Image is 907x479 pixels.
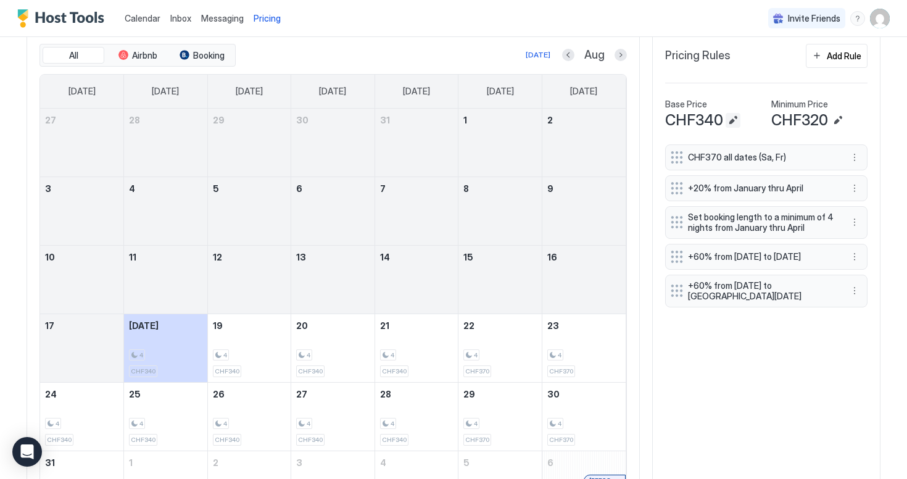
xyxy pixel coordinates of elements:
td: August 25, 2025 [124,382,208,451]
td: August 14, 2025 [375,245,458,314]
span: 4 [139,351,143,359]
span: +60% from [DATE] to [DATE] [688,251,835,262]
a: August 16, 2025 [542,246,626,269]
span: [DATE] [570,86,597,97]
a: August 25, 2025 [124,383,207,406]
a: August 15, 2025 [458,246,542,269]
a: August 18, 2025 [124,314,207,337]
a: August 12, 2025 [208,246,291,269]
button: Next month [615,49,627,61]
button: More options [847,215,862,230]
span: CHF370 [549,436,573,444]
span: 4 [307,351,310,359]
a: August 30, 2025 [542,383,626,406]
span: Inbox [170,13,191,23]
td: August 24, 2025 [40,382,124,451]
a: August 21, 2025 [375,314,458,337]
button: Booking [171,47,233,64]
span: 31 [45,457,55,468]
a: September 4, 2025 [375,451,458,474]
span: Aug [584,48,605,62]
button: More options [847,150,862,165]
span: CHF340 [131,436,155,444]
td: July 31, 2025 [375,109,458,177]
span: 29 [463,389,475,399]
button: Airbnb [107,47,168,64]
a: Inbox [170,12,191,25]
td: August 3, 2025 [40,177,124,245]
span: [DATE] [129,320,159,331]
td: August 18, 2025 [124,314,208,382]
td: July 27, 2025 [40,109,124,177]
span: 14 [380,252,390,262]
span: 12 [213,252,222,262]
a: September 1, 2025 [124,451,207,474]
span: 2 [213,457,218,468]
a: July 28, 2025 [124,109,207,131]
span: 9 [547,183,553,194]
a: September 5, 2025 [458,451,542,474]
span: [DATE] [152,86,179,97]
a: Friday [474,75,526,108]
div: User profile [870,9,890,28]
span: 28 [380,389,391,399]
td: August 17, 2025 [40,314,124,382]
a: August 7, 2025 [375,177,458,200]
a: August 4, 2025 [124,177,207,200]
a: Saturday [558,75,610,108]
td: August 6, 2025 [291,177,375,245]
div: menu [850,11,865,26]
td: August 5, 2025 [207,177,291,245]
a: September 6, 2025 [542,451,626,474]
span: 4 [391,420,394,428]
span: 20 [296,320,308,331]
a: August 29, 2025 [458,383,542,406]
td: August 19, 2025 [207,314,291,382]
a: Calendar [125,12,160,25]
a: August 5, 2025 [208,177,291,200]
span: 19 [213,320,223,331]
a: August 13, 2025 [291,246,375,269]
td: August 22, 2025 [458,314,542,382]
span: 27 [45,115,56,125]
span: 5 [213,183,219,194]
td: August 30, 2025 [542,382,626,451]
td: August 16, 2025 [542,245,626,314]
span: 4 [558,420,561,428]
span: 5 [463,457,470,468]
a: Sunday [56,75,108,108]
div: tab-group [39,44,236,67]
span: +60% from [DATE] to [GEOGRAPHIC_DATA][DATE] [688,280,835,302]
span: 29 [213,115,225,125]
span: 30 [547,389,560,399]
span: 13 [296,252,306,262]
a: August 19, 2025 [208,314,291,337]
a: August 28, 2025 [375,383,458,406]
td: August 21, 2025 [375,314,458,382]
button: More options [847,249,862,264]
span: 4 [474,351,478,359]
button: More options [847,283,862,298]
span: 7 [380,183,386,194]
a: Host Tools Logo [17,9,110,28]
span: 1 [129,457,133,468]
span: 4 [307,420,310,428]
a: July 30, 2025 [291,109,375,131]
div: menu [847,283,862,298]
a: August 31, 2025 [40,451,123,474]
span: CHF340 [47,436,72,444]
span: 10 [45,252,55,262]
span: 16 [547,252,557,262]
a: August 8, 2025 [458,177,542,200]
a: August 6, 2025 [291,177,375,200]
span: 8 [463,183,469,194]
span: Set booking length to a minimum of 4 nights from January thru April [688,212,835,233]
span: +20% from January thru April [688,183,835,194]
a: Thursday [391,75,442,108]
span: 1 [463,115,467,125]
span: CHF340 [665,111,723,130]
span: [DATE] [319,86,346,97]
a: August 9, 2025 [542,177,626,200]
span: 3 [296,457,302,468]
span: CHF340 [215,436,239,444]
